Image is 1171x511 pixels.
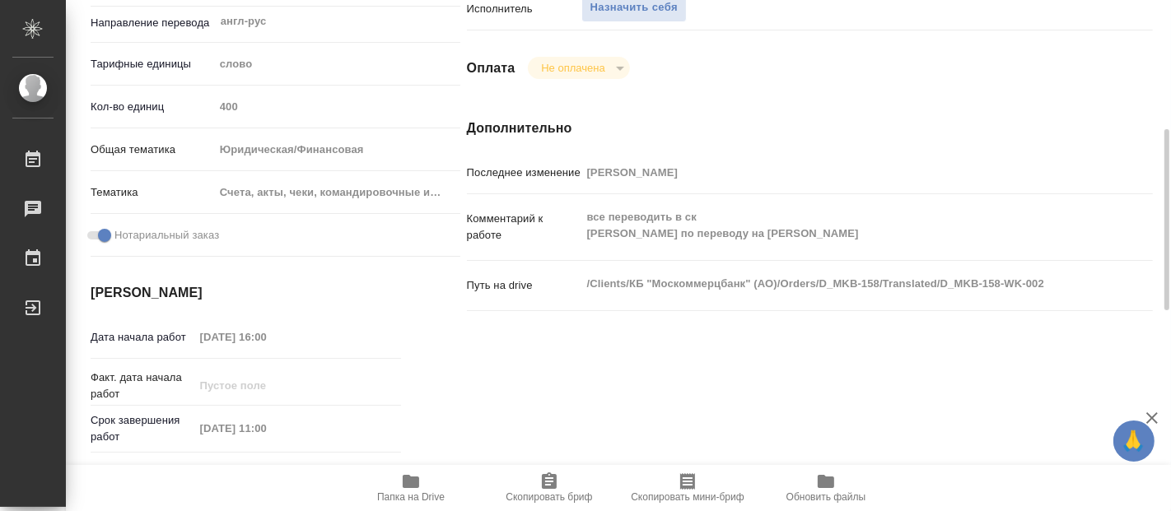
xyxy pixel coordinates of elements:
[467,58,516,78] h4: Оплата
[377,491,445,503] span: Папка на Drive
[91,283,401,303] h4: [PERSON_NAME]
[581,270,1096,298] textarea: /Clients/КБ "Москоммерцбанк" (АО)/Orders/D_MKB-158/Translated/D_MKB-158-WK-002
[467,165,581,181] p: Последнее изменение
[194,325,338,349] input: Пустое поле
[91,15,214,31] p: Направление перевода
[618,465,757,511] button: Скопировать мини-бриф
[757,465,895,511] button: Обновить файлы
[91,99,214,115] p: Кол-во единиц
[114,227,219,244] span: Нотариальный заказ
[1120,424,1148,458] span: 🙏
[91,329,194,346] p: Дата начала работ
[91,56,214,72] p: Тарифные единицы
[194,374,338,397] input: Пустое поле
[91,412,194,445] p: Срок завершения работ
[91,142,214,158] p: Общая тематика
[480,465,618,511] button: Скопировать бриф
[467,277,581,294] p: Путь на drive
[581,203,1096,248] textarea: все переводить в ск [PERSON_NAME] по переводу на [PERSON_NAME]
[214,95,461,118] input: Пустое поле
[91,184,214,201] p: Тематика
[214,179,461,207] div: Счета, акты, чеки, командировочные и таможенные документы
[528,57,629,79] div: Не оплачена
[467,118,1153,138] h4: Дополнительно
[467,1,581,17] p: Исполнитель
[506,491,592,503] span: Скопировать бриф
[1113,420,1155,462] button: 🙏
[536,61,609,75] button: Не оплачена
[194,416,338,440] input: Пустое поле
[214,136,461,164] div: Юридическая/Финансовая
[91,369,194,402] p: Факт. дата начала работ
[467,211,581,244] p: Комментарий к работе
[342,465,480,511] button: Папка на Drive
[631,491,744,503] span: Скопировать мини-бриф
[786,491,866,503] span: Обновить файлы
[581,160,1096,184] input: Пустое поле
[214,50,461,78] div: слово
